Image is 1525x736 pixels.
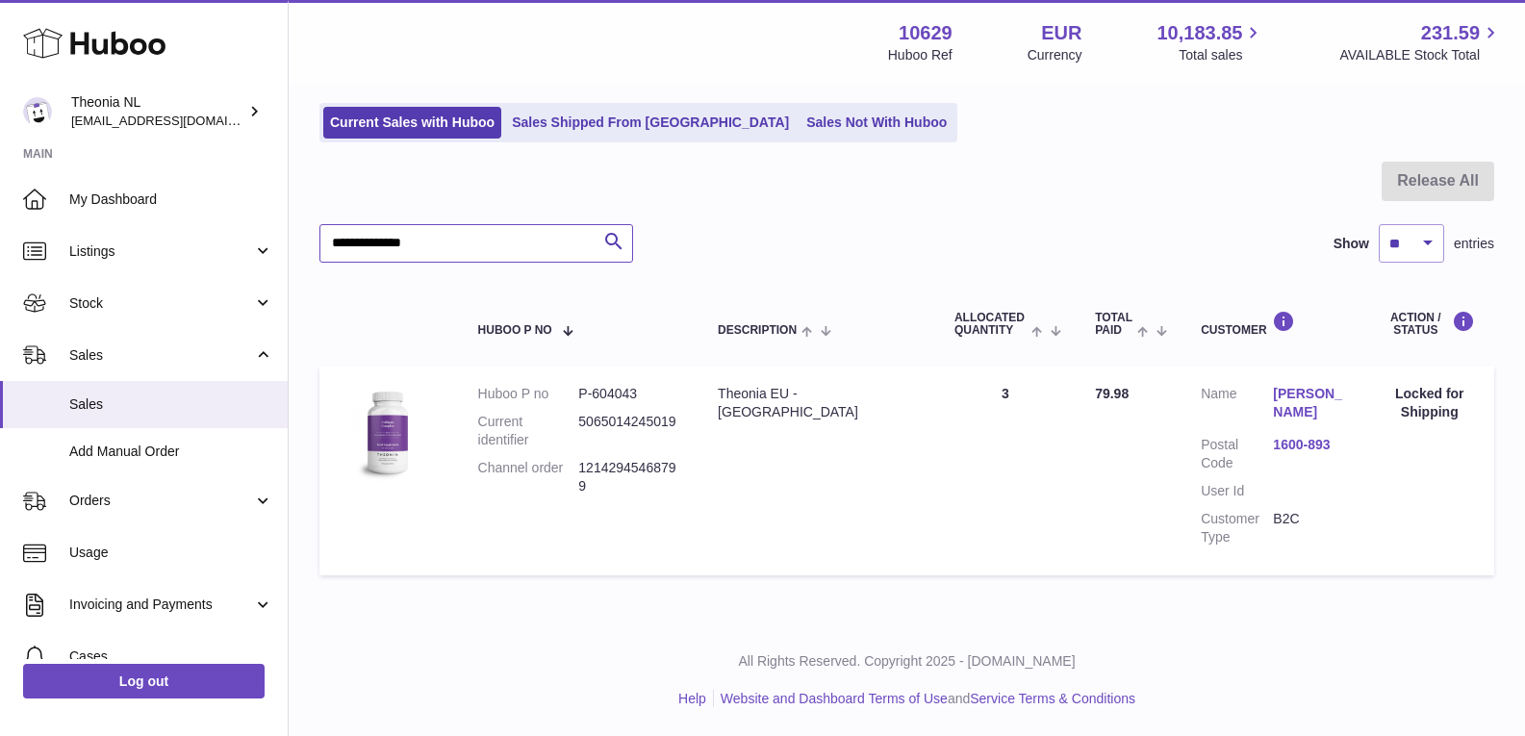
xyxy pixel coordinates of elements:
div: Locked for Shipping [1385,385,1475,421]
span: Huboo P no [478,324,552,337]
span: Usage [69,544,273,562]
span: Total sales [1179,46,1264,64]
dt: Current identifier [478,413,579,449]
a: Help [678,691,706,706]
span: Sales [69,395,273,414]
a: Service Terms & Conditions [970,691,1135,706]
dd: P-604043 [578,385,679,403]
p: All Rights Reserved. Copyright 2025 - [DOMAIN_NAME] [304,652,1510,671]
span: 10,183.85 [1156,20,1242,46]
dd: 12142945468799 [578,459,679,495]
label: Show [1334,235,1369,253]
img: info@wholesomegoods.eu [23,97,52,126]
span: Stock [69,294,253,313]
span: AVAILABLE Stock Total [1339,46,1502,64]
a: Sales Shipped From [GEOGRAPHIC_DATA] [505,107,796,139]
span: My Dashboard [69,190,273,209]
td: 3 [935,366,1076,574]
span: Orders [69,492,253,510]
dt: Postal Code [1201,436,1273,472]
span: Listings [69,242,253,261]
strong: EUR [1041,20,1081,46]
li: and [714,690,1135,708]
span: 79.98 [1095,386,1129,401]
dt: Name [1201,385,1273,426]
strong: 10629 [899,20,953,46]
dd: B2C [1273,510,1345,546]
span: ALLOCATED Quantity [954,312,1027,337]
span: Add Manual Order [69,443,273,461]
span: Sales [69,346,253,365]
a: [PERSON_NAME] [1273,385,1345,421]
div: Huboo Ref [888,46,953,64]
dt: Customer Type [1201,510,1273,546]
a: Log out [23,664,265,698]
a: 1600-893 [1273,436,1345,454]
div: Action / Status [1385,311,1475,337]
div: Customer [1201,311,1345,337]
span: entries [1454,235,1494,253]
img: 106291725893172.jpg [339,385,435,481]
span: Description [718,324,797,337]
span: Invoicing and Payments [69,596,253,614]
span: [EMAIL_ADDRESS][DOMAIN_NAME] [71,113,283,128]
dt: User Id [1201,482,1273,500]
a: 10,183.85 Total sales [1156,20,1264,64]
dt: Huboo P no [478,385,579,403]
div: Theonia NL [71,93,244,130]
a: Current Sales with Huboo [323,107,501,139]
span: Total paid [1095,312,1132,337]
a: Website and Dashboard Terms of Use [721,691,948,706]
a: 231.59 AVAILABLE Stock Total [1339,20,1502,64]
span: 231.59 [1421,20,1480,46]
span: Cases [69,647,273,666]
div: Theonia EU - [GEOGRAPHIC_DATA] [718,385,916,421]
dt: Channel order [478,459,579,495]
div: Currency [1028,46,1082,64]
dd: 5065014245019 [578,413,679,449]
a: Sales Not With Huboo [800,107,953,139]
